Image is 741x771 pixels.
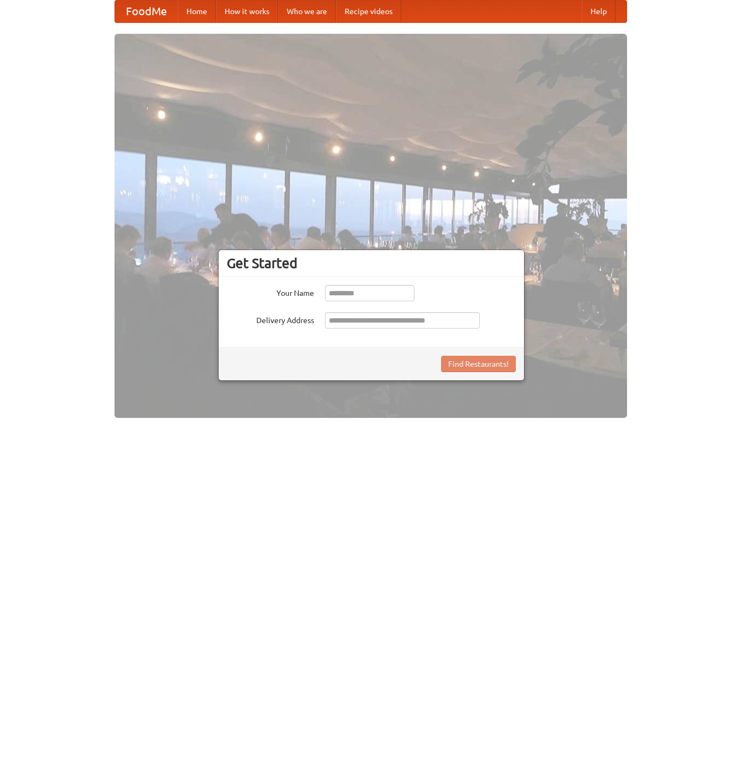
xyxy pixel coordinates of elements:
[216,1,278,22] a: How it works
[227,312,314,326] label: Delivery Address
[278,1,336,22] a: Who we are
[227,285,314,299] label: Your Name
[178,1,216,22] a: Home
[227,255,516,271] h3: Get Started
[582,1,616,22] a: Help
[441,356,516,372] button: Find Restaurants!
[115,1,178,22] a: FoodMe
[336,1,401,22] a: Recipe videos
